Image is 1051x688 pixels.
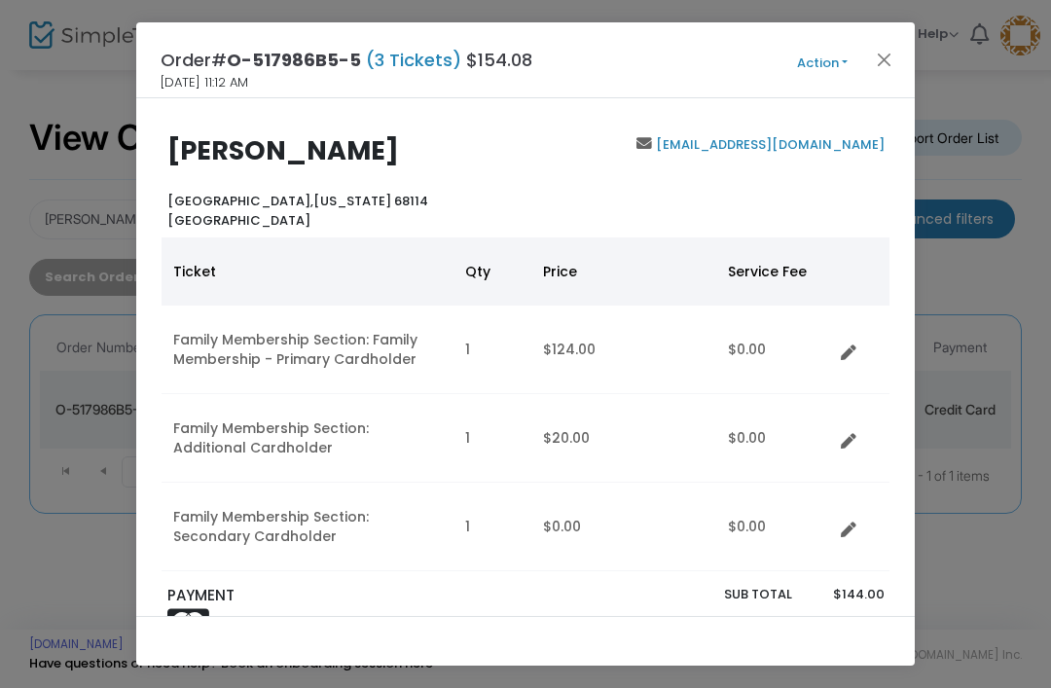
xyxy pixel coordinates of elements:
[716,483,833,571] td: $0.00
[811,585,884,604] p: $144.00
[227,48,361,72] span: O-517986B5-5
[716,394,833,483] td: $0.00
[167,192,313,210] span: [GEOGRAPHIC_DATA],
[531,306,716,394] td: $124.00
[716,306,833,394] td: $0.00
[162,237,453,306] th: Ticket
[872,47,897,72] button: Close
[162,483,453,571] td: Family Membership Section: Secondary Cardholder
[161,47,532,73] h4: Order# $154.08
[531,394,716,483] td: $20.00
[162,306,453,394] td: Family Membership Section: Family Membership - Primary Cardholder
[453,394,531,483] td: 1
[627,585,792,604] p: Sub total
[361,48,466,72] span: (3 Tickets)
[167,192,428,230] b: [US_STATE] 68114 [GEOGRAPHIC_DATA]
[161,73,248,92] span: [DATE] 11:12 AM
[167,585,517,607] p: PAYMENT
[167,132,399,168] b: [PERSON_NAME]
[652,135,885,154] a: [EMAIL_ADDRESS][DOMAIN_NAME]
[531,237,716,306] th: Price
[531,483,716,571] td: $0.00
[162,237,889,571] div: Data table
[453,237,531,306] th: Qty
[162,394,453,483] td: Family Membership Section: Additional Cardholder
[764,53,881,74] button: Action
[253,614,295,634] span: -0881
[453,483,531,571] td: 1
[716,237,833,306] th: Service Fee
[453,306,531,394] td: 1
